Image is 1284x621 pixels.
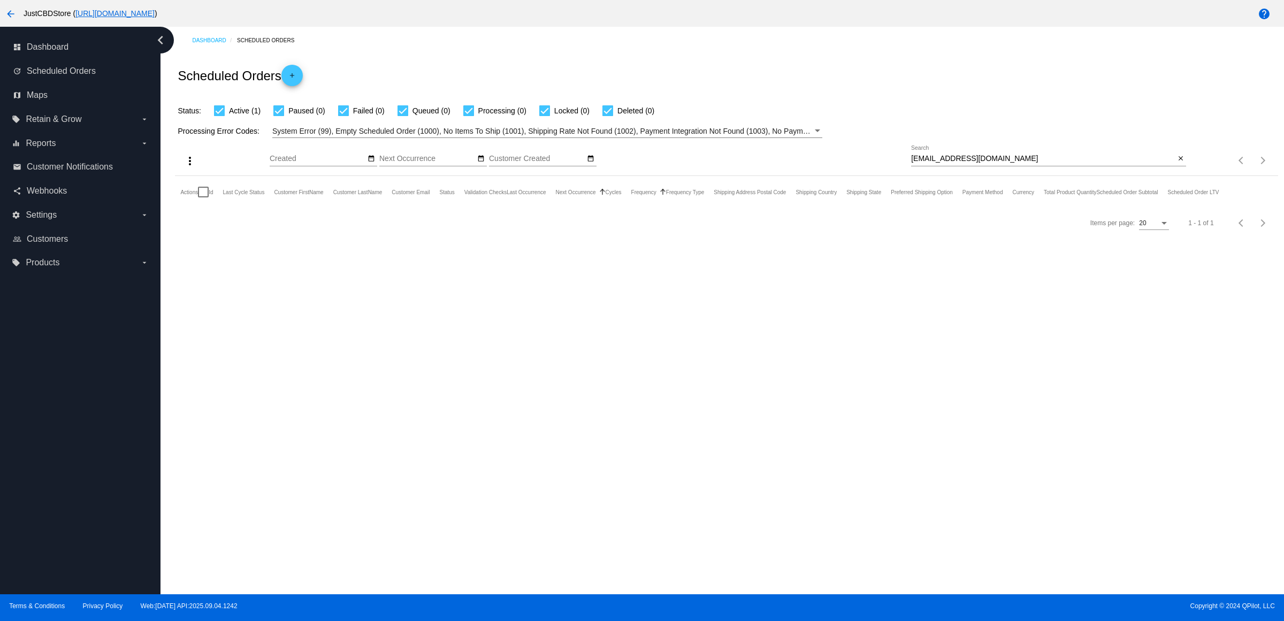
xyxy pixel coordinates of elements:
[1168,189,1219,195] button: Change sorting for LifetimeValue
[353,104,385,117] span: Failed (0)
[368,155,375,163] mat-icon: date_range
[13,43,21,51] i: dashboard
[1252,212,1274,234] button: Next page
[1175,154,1186,165] button: Clear
[666,189,705,195] button: Change sorting for FrequencyType
[439,189,454,195] button: Change sorting for Status
[178,65,302,86] h2: Scheduled Orders
[75,9,155,18] a: [URL][DOMAIN_NAME]
[12,211,20,219] i: settings
[26,114,81,124] span: Retain & Grow
[891,189,953,195] button: Change sorting for PreferredShippingOption
[1231,150,1252,171] button: Previous page
[9,602,65,610] a: Terms & Conditions
[962,189,1003,195] button: Change sorting for PaymentMethod.Type
[178,106,201,115] span: Status:
[587,155,594,163] mat-icon: date_range
[12,258,20,267] i: local_offer
[272,125,822,138] mat-select: Filter by Processing Error Codes
[83,602,123,610] a: Privacy Policy
[27,90,48,100] span: Maps
[13,39,149,56] a: dashboard Dashboard
[489,155,585,163] input: Customer Created
[274,189,323,195] button: Change sorting for CustomerFirstName
[286,72,299,85] mat-icon: add
[1188,219,1213,227] div: 1 - 1 of 1
[209,189,213,195] button: Change sorting for Id
[12,139,20,148] i: equalizer
[12,115,20,124] i: local_offer
[237,32,304,49] a: Scheduled Orders
[554,104,590,117] span: Locked (0)
[4,7,17,20] mat-icon: arrow_back
[1012,189,1034,195] button: Change sorting for CurrencyIso
[477,155,485,163] mat-icon: date_range
[714,189,786,195] button: Change sorting for ShippingPostcode
[333,189,383,195] button: Change sorting for CustomerLastName
[140,211,149,219] i: arrow_drop_down
[140,258,149,267] i: arrow_drop_down
[631,189,656,195] button: Change sorting for Frequency
[27,162,113,172] span: Customer Notifications
[1044,176,1096,208] mat-header-cell: Total Product Quantity
[141,602,238,610] a: Web:[DATE] API:2025.09.04.1242
[13,63,149,80] a: update Scheduled Orders
[270,155,366,163] input: Created
[180,176,198,208] mat-header-cell: Actions
[27,66,96,76] span: Scheduled Orders
[556,189,596,195] button: Change sorting for NextOccurrenceUtc
[152,32,169,49] i: chevron_left
[13,163,21,171] i: email
[846,189,881,195] button: Change sorting for ShippingState
[1252,150,1274,171] button: Next page
[140,115,149,124] i: arrow_drop_down
[24,9,157,18] span: JustCBDStore ( )
[651,602,1275,610] span: Copyright © 2024 QPilot, LLC
[1231,212,1252,234] button: Previous page
[796,189,837,195] button: Change sorting for ShippingCountry
[13,231,149,248] a: people_outline Customers
[13,87,149,104] a: map Maps
[27,186,67,196] span: Webhooks
[911,155,1175,163] input: Search
[379,155,476,163] input: Next Occurrence
[412,104,450,117] span: Queued (0)
[617,104,654,117] span: Deleted (0)
[229,104,261,117] span: Active (1)
[13,182,149,200] a: share Webhooks
[288,104,325,117] span: Paused (0)
[178,127,259,135] span: Processing Error Codes:
[13,158,149,175] a: email Customer Notifications
[1139,219,1146,227] span: 20
[1177,155,1184,163] mat-icon: close
[478,104,526,117] span: Processing (0)
[27,42,68,52] span: Dashboard
[140,139,149,148] i: arrow_drop_down
[13,91,21,99] i: map
[13,67,21,75] i: update
[27,234,68,244] span: Customers
[1096,189,1158,195] button: Change sorting for Subtotal
[13,235,21,243] i: people_outline
[1090,219,1135,227] div: Items per page:
[507,189,546,195] button: Change sorting for LastOccurrenceUtc
[392,189,430,195] button: Change sorting for CustomerEmail
[1258,7,1271,20] mat-icon: help
[192,32,237,49] a: Dashboard
[26,139,56,148] span: Reports
[26,258,59,267] span: Products
[464,176,507,208] mat-header-cell: Validation Checks
[1139,220,1169,227] mat-select: Items per page:
[13,187,21,195] i: share
[26,210,57,220] span: Settings
[606,189,622,195] button: Change sorting for Cycles
[184,155,196,167] mat-icon: more_vert
[223,189,265,195] button: Change sorting for LastProcessingCycleId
